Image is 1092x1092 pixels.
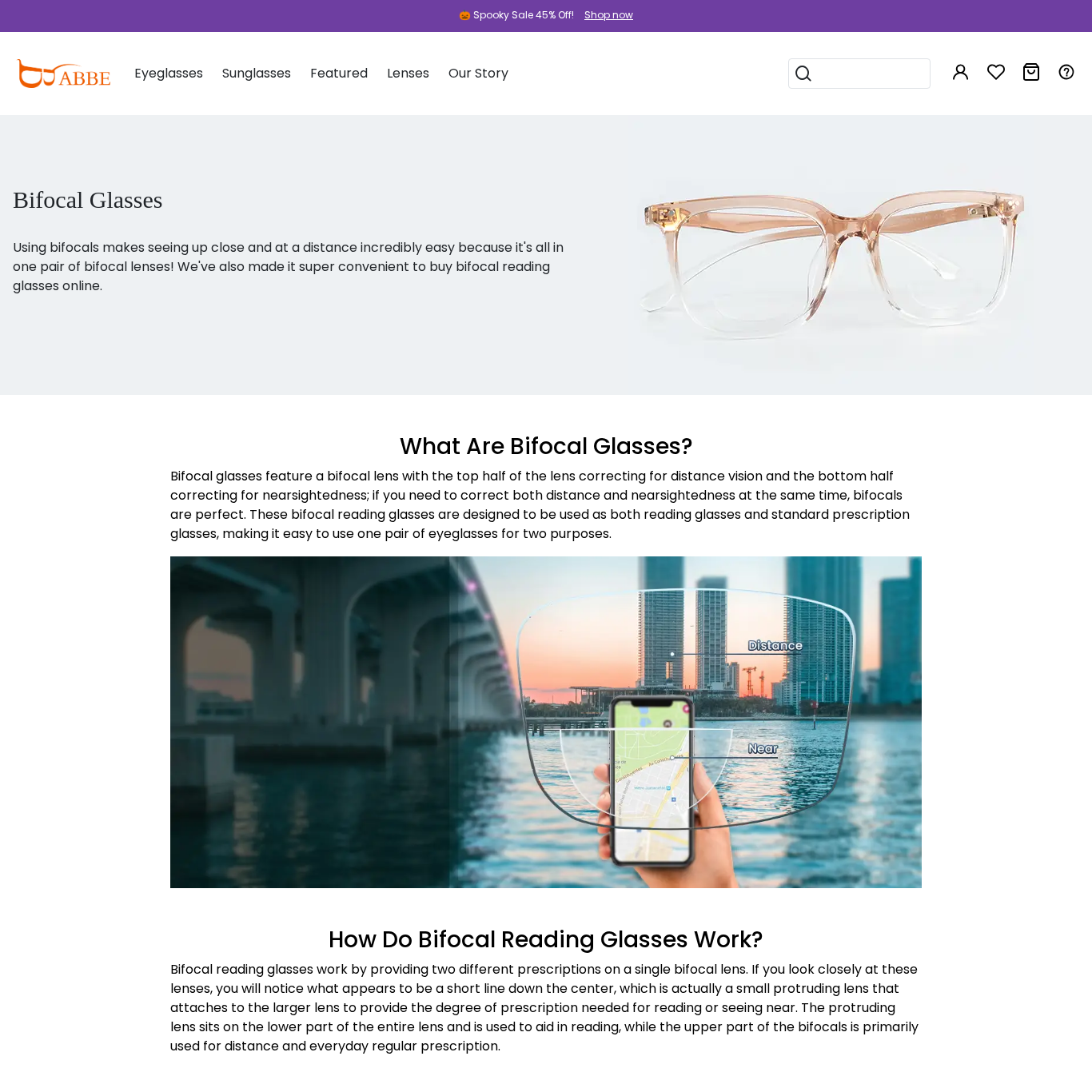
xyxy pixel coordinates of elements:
a: Shop now [576,8,633,22]
img: bifocal glasses [628,115,1034,395]
p: Bifocal reading glasses work by providing two different prescriptions on a single bifocal lens. I... [170,960,922,1056]
img: abbeglasses.com [16,59,110,88]
span: Our Story [448,64,508,82]
span: Sunglasses [222,64,291,82]
p: Bifocal glasses feature a bifocal lens with the top half of the lens correcting for distance visi... [170,467,922,544]
span: Lenses [387,64,429,82]
div: Shop now [584,8,633,22]
span: Eyeglasses [134,64,203,82]
div: 🎃 Spooky Sale 45% Off! [459,8,574,22]
span: Featured [310,64,368,82]
h3: What Are Bifocal Glasses? [170,433,922,460]
p: Using bifocals makes seeing up close and at a distance incredibly easy because it's all in one pa... [13,238,588,296]
h1: Bifocal Glasses [13,185,588,214]
h3: How Do Bifocal Reading Glasses Work? [170,927,922,954]
img: bifocals [170,556,922,889]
